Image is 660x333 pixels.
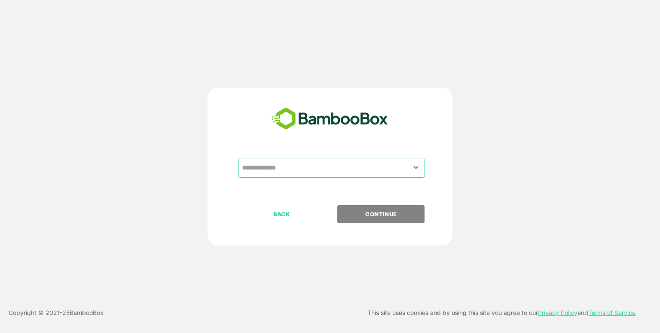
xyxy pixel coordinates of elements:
[538,309,577,316] a: Privacy Policy
[338,209,424,219] p: CONTINUE
[588,309,636,316] a: Terms of Service
[337,205,425,223] button: CONTINUE
[367,308,636,318] p: This site uses cookies and by using this site you agree to our and
[267,105,393,133] img: bamboobox
[410,162,422,173] button: Open
[238,205,325,223] button: BACK
[9,308,104,318] p: Copyright © 2021- 25 BambooBox
[239,209,325,219] p: BACK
